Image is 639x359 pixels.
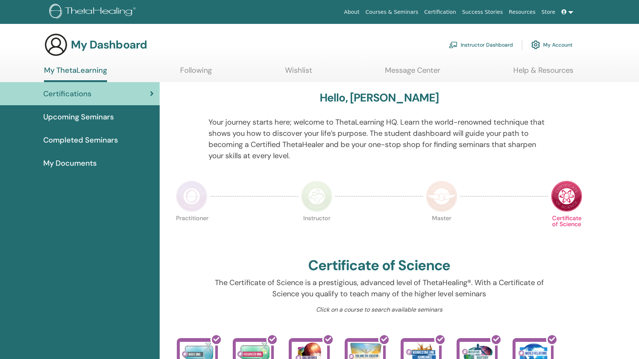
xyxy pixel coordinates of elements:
a: Instructor Dashboard [449,37,513,53]
h2: Certificate of Science [308,257,451,274]
span: Upcoming Seminars [43,111,114,122]
span: My Documents [43,157,97,169]
img: cog.svg [531,38,540,51]
a: Success Stories [459,5,506,19]
a: Store [539,5,558,19]
a: Resources [506,5,539,19]
img: generic-user-icon.jpg [44,33,68,57]
a: Message Center [385,66,440,80]
img: chalkboard-teacher.svg [449,41,458,48]
img: Master [426,181,457,212]
a: My ThetaLearning [44,66,107,82]
a: About [341,5,362,19]
p: The Certificate of Science is a prestigious, advanced level of ThetaHealing®. With a Certificate ... [209,277,550,299]
h3: My Dashboard [71,38,147,51]
p: Your journey starts here; welcome to ThetaLearning HQ. Learn the world-renowned technique that sh... [209,116,550,161]
p: Instructor [301,215,332,247]
a: My Account [531,37,573,53]
a: Wishlist [285,66,312,80]
a: Courses & Seminars [363,5,422,19]
p: Master [426,215,457,247]
img: Practitioner [176,181,207,212]
img: logo.png [49,4,138,21]
a: Following [180,66,212,80]
span: Certifications [43,88,91,99]
p: Practitioner [176,215,207,247]
p: Click on a course to search available seminars [209,305,550,314]
h3: Hello, [PERSON_NAME] [320,91,439,104]
p: Certificate of Science [551,215,582,247]
img: Certificate of Science [551,181,582,212]
span: Completed Seminars [43,134,118,146]
img: Instructor [301,181,332,212]
a: Certification [421,5,459,19]
a: Help & Resources [513,66,573,80]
